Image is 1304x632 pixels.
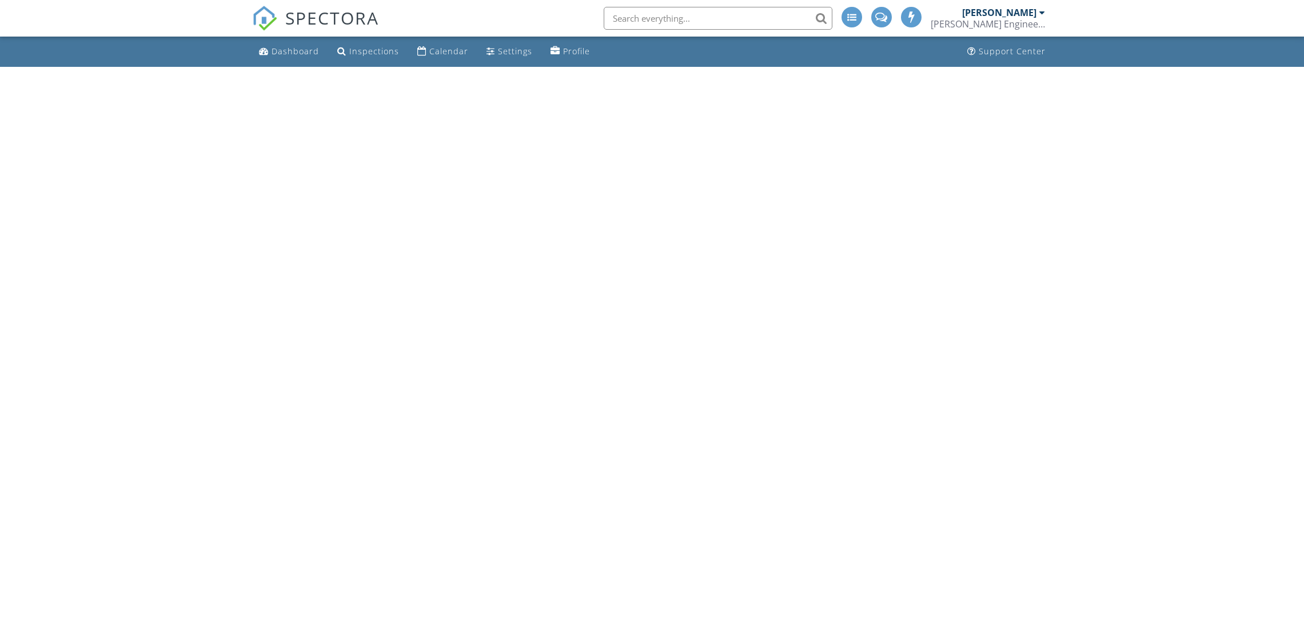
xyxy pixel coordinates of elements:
[962,7,1036,18] div: [PERSON_NAME]
[563,46,590,57] div: Profile
[931,18,1045,30] div: Hedderman Engineering. INC.
[272,46,319,57] div: Dashboard
[482,41,537,62] a: Settings
[429,46,468,57] div: Calendar
[963,41,1050,62] a: Support Center
[979,46,1046,57] div: Support Center
[498,46,532,57] div: Settings
[252,15,379,39] a: SPECTORA
[252,6,277,31] img: The Best Home Inspection Software - Spectora
[604,7,832,30] input: Search everything...
[349,46,399,57] div: Inspections
[546,41,595,62] a: Profile
[285,6,379,30] span: SPECTORA
[413,41,473,62] a: Calendar
[254,41,324,62] a: Dashboard
[333,41,404,62] a: Inspections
